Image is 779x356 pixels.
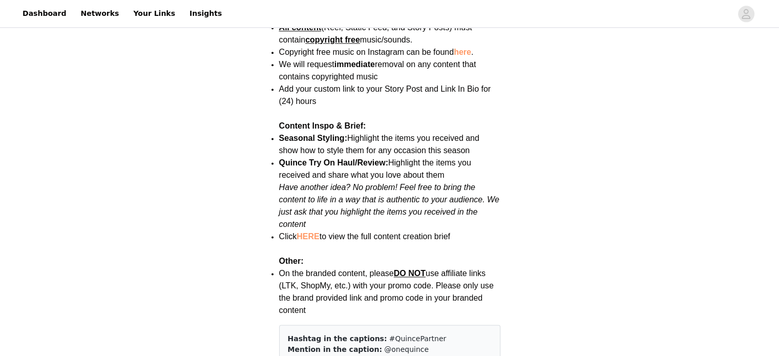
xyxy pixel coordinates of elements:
[74,2,125,25] a: Networks
[279,257,304,265] strong: Other:
[183,2,228,25] a: Insights
[279,183,499,228] em: Have another idea? No problem! Feel free to bring the content to life in a way that is authentic ...
[279,232,450,241] span: Click to view the full content creation brief
[279,23,322,32] span: All content
[334,60,375,69] strong: immediate
[389,334,447,343] span: #QuincePartner
[297,232,319,241] a: HERE
[279,134,347,142] strong: Seasonal Styling:
[279,158,471,179] span: Highlight the items you received and share what you love about them
[394,269,426,278] span: DO NOT
[279,85,491,106] span: Add your custom link to your Story Post and Link In Bio for (24) hours
[279,48,474,56] span: Copyright free music on Instagram can be found .
[384,345,429,353] span: @onequince
[288,334,387,343] span: Hashtag in the captions:
[279,23,472,44] span: (Reel, Static Feed, and Story Posts) must contain music/sounds.
[288,345,382,353] span: Mention in the caption:
[16,2,72,25] a: Dashboard
[279,60,476,81] span: We will request removal on any content that contains copyrighted music
[454,48,471,56] a: here
[279,158,388,167] strong: Quince Try On Haul/Review:
[279,134,479,155] span: Highlight the items you received and show how to style them for any occasion this season
[127,2,181,25] a: Your Links
[279,269,494,315] span: On the branded content, please use affiliate links (LTK, ShopMy, etc.) with your promo code. Plea...
[279,121,366,130] strong: Content Inspo & Brief:
[741,6,751,22] div: avatar
[305,35,360,44] strong: copyright free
